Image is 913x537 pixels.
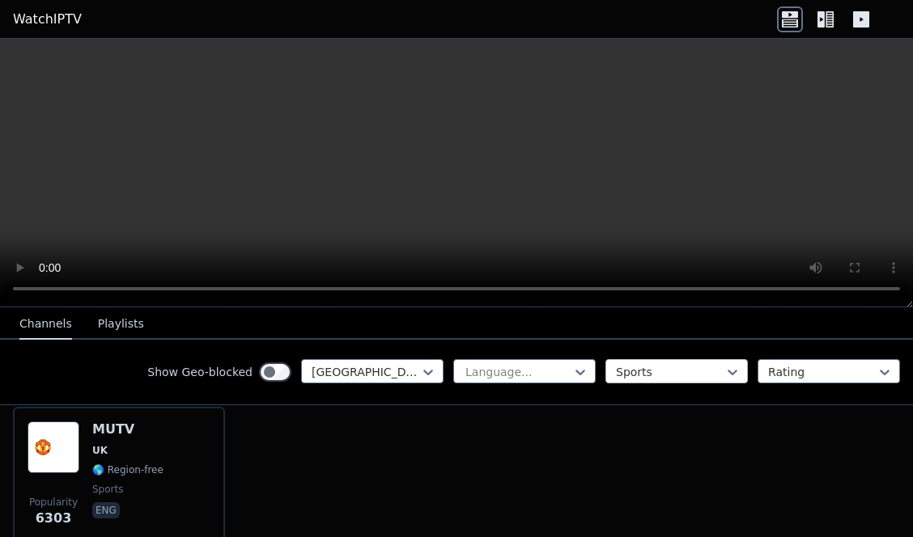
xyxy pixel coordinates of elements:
[36,509,72,528] span: 6303
[28,421,79,473] img: MUTV
[92,463,163,476] span: 🌎 Region-free
[92,483,123,496] span: sports
[19,309,72,340] button: Channels
[147,364,253,380] label: Show Geo-blocked
[92,421,163,438] h6: MUTV
[13,10,82,29] a: WatchIPTV
[29,496,78,509] span: Popularity
[92,502,120,518] p: eng
[98,309,144,340] button: Playlists
[92,444,108,457] span: UK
